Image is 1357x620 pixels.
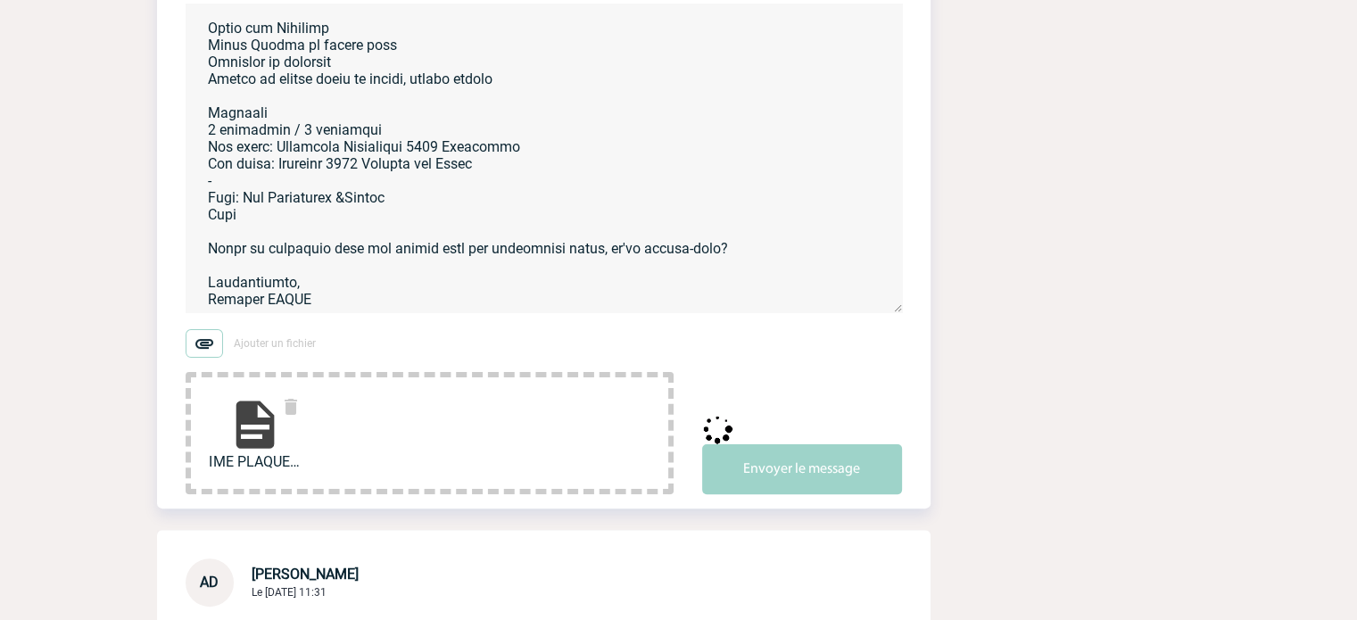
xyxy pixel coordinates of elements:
span: Le [DATE] 11:31 [252,586,327,599]
span: [PERSON_NAME] [252,566,359,583]
span: AD [200,574,219,591]
span: IME PLAQUETTE COMMER... [209,453,302,470]
span: Ajouter un fichier [234,337,316,350]
img: delete.svg [280,396,302,417]
img: file-document.svg [227,396,284,453]
button: Envoyer le message [702,444,902,494]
